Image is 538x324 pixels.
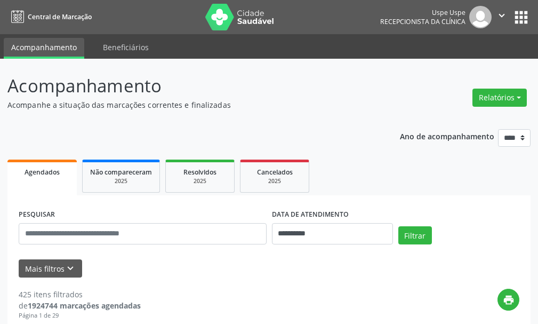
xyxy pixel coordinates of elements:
[90,168,152,177] span: Não compareceram
[65,263,76,274] i: keyboard_arrow_down
[512,8,531,27] button: apps
[25,168,60,177] span: Agendados
[496,10,508,21] i: 
[90,177,152,185] div: 2025
[19,207,55,223] label: PESQUISAR
[248,177,301,185] div: 2025
[95,38,156,57] a: Beneficiários
[472,89,527,107] button: Relatórios
[173,177,227,185] div: 2025
[4,38,84,59] a: Acompanhamento
[380,17,465,26] span: Recepcionista da clínica
[19,289,141,300] div: 425 itens filtrados
[7,99,374,110] p: Acompanhe a situação das marcações correntes e finalizadas
[7,8,92,26] a: Central de Marcação
[257,168,293,177] span: Cancelados
[400,129,494,143] p: Ano de acompanhamento
[398,226,432,244] button: Filtrar
[492,6,512,28] button: 
[19,311,141,320] div: Página 1 de 29
[380,8,465,17] div: Uspe Uspe
[272,207,349,223] label: DATA DE ATENDIMENTO
[28,301,141,311] strong: 1924744 marcações agendadas
[503,294,515,306] i: print
[469,6,492,28] img: img
[19,300,141,311] div: de
[19,259,82,278] button: Mais filtroskeyboard_arrow_down
[183,168,216,177] span: Resolvidos
[28,12,92,21] span: Central de Marcação
[7,73,374,99] p: Acompanhamento
[497,289,519,311] button: print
